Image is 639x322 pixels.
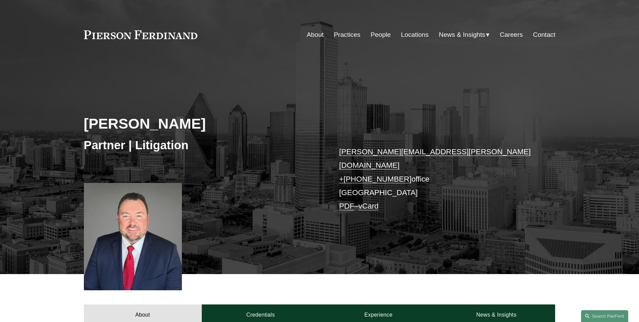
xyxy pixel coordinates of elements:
a: Search this site [581,310,628,322]
h2: [PERSON_NAME] [84,115,320,132]
a: [PERSON_NAME][EMAIL_ADDRESS][PERSON_NAME][DOMAIN_NAME] [339,147,531,169]
a: Contact [533,28,555,41]
h3: Partner | Litigation [84,138,320,153]
a: Locations [401,28,428,41]
p: office [GEOGRAPHIC_DATA] – [339,145,536,213]
a: + [339,175,344,183]
a: Practices [334,28,360,41]
span: News & Insights [439,29,485,41]
a: Careers [500,28,523,41]
a: About [307,28,324,41]
a: People [371,28,391,41]
a: vCard [358,202,379,210]
a: [PHONE_NUMBER] [344,175,412,183]
a: folder dropdown [439,28,490,41]
a: PDF [339,202,354,210]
